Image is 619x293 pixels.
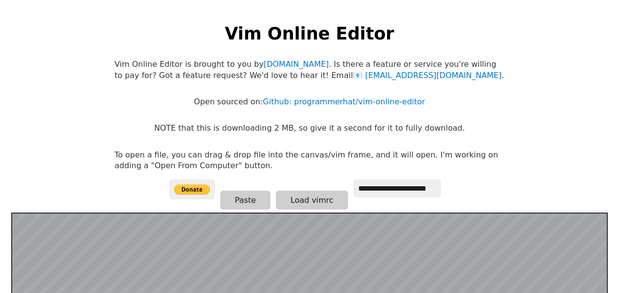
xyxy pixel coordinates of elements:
h1: Vim Online Editor [225,21,394,45]
p: To open a file, you can drag & drop file into the canvas/vim frame, and it will open. I'm working... [115,150,504,172]
a: [DOMAIN_NAME] [264,59,329,69]
p: Open sourced on: [194,97,425,107]
button: Load vimrc [276,191,348,210]
p: NOTE that this is downloading 2 MB, so give it a second for it to fully download. [154,123,464,134]
a: Github: programmerhat/vim-online-editor [263,97,425,106]
p: Vim Online Editor is brought to you by . Is there a feature or service you're willing to pay for?... [115,59,504,81]
button: Paste [220,191,271,210]
a: [EMAIL_ADDRESS][DOMAIN_NAME] [353,71,502,80]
